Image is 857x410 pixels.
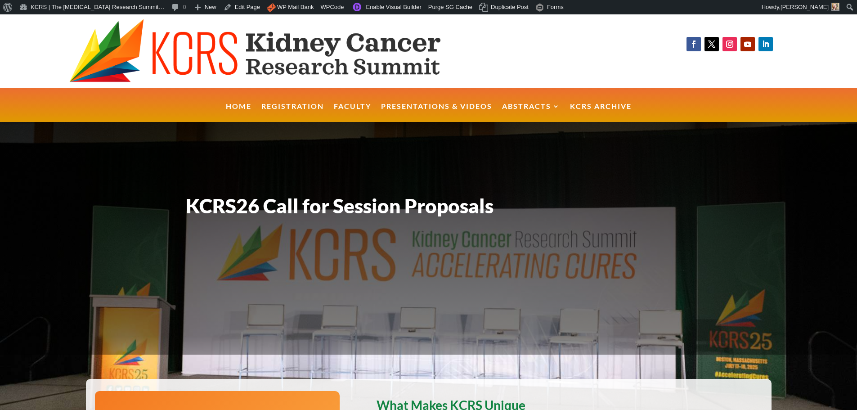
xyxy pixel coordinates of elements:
a: Abstracts [502,103,560,122]
a: Home [226,103,251,122]
a: Follow on LinkedIn [758,37,773,51]
a: Follow on Instagram [722,37,737,51]
span: [PERSON_NAME] [781,4,829,10]
a: Follow on Youtube [740,37,755,51]
img: KCRS generic logo wide [69,19,486,84]
a: Presentations & Videos [381,103,492,122]
a: KCRS Archive [570,103,632,122]
a: Follow on Facebook [686,37,701,51]
h1: KCRS26 Call for Session Proposals [186,193,672,223]
a: Follow on X [704,37,719,51]
a: Registration [261,103,324,122]
a: Faculty [334,103,371,122]
img: icon.png [267,3,276,12]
